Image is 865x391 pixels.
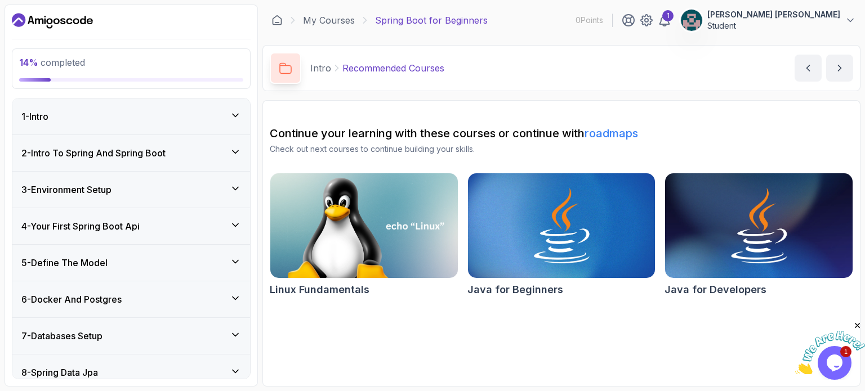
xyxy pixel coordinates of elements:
[21,293,122,306] h3: 6 - Docker And Postgres
[21,329,102,343] h3: 7 - Databases Setup
[665,173,853,298] a: Java for Developers cardJava for Developers
[12,12,93,30] a: Dashboard
[12,135,250,171] button: 2-Intro To Spring And Spring Boot
[12,172,250,208] button: 3-Environment Setup
[303,14,355,27] a: My Courses
[12,354,250,390] button: 8-Spring Data Jpa
[12,318,250,354] button: 7-Databases Setup
[270,173,458,298] a: Linux Fundamentals cardLinux Fundamentals
[795,55,822,82] button: previous content
[342,61,444,75] p: Recommended Courses
[467,282,563,298] h2: Java for Beginners
[19,57,38,68] span: 14 %
[21,183,112,196] h3: 3 - Environment Setup
[468,173,656,278] img: Java for Beginners card
[826,55,853,82] button: next content
[12,98,250,134] button: 1-Intro
[21,256,108,269] h3: 5 - Define The Model
[467,173,656,298] a: Java for Beginners cardJava for Beginners
[707,9,840,20] p: [PERSON_NAME] [PERSON_NAME]
[21,219,140,233] h3: 4 - Your First Spring Boot Api
[665,173,853,278] img: Java for Developers card
[707,20,840,32] p: Student
[21,146,166,160] h3: 2 - Intro To Spring And Spring Boot
[658,14,671,27] a: 1
[19,57,85,68] span: completed
[270,143,853,155] p: Check out next courses to continue building your skills.
[375,14,488,27] p: Spring Boot for Beginners
[576,15,603,26] p: 0 Points
[270,173,458,278] img: Linux Fundamentals card
[680,9,856,32] button: user profile image[PERSON_NAME] [PERSON_NAME]Student
[270,282,369,298] h2: Linux Fundamentals
[795,321,865,374] iframe: chat widget
[12,245,250,281] button: 5-Define The Model
[271,15,283,26] a: Dashboard
[12,281,250,317] button: 6-Docker And Postgres
[21,110,48,123] h3: 1 - Intro
[12,208,250,244] button: 4-Your First Spring Boot Api
[665,282,766,298] h2: Java for Developers
[681,10,702,31] img: user profile image
[270,125,853,141] h2: Continue your learning with these courses or continue with
[585,127,638,140] a: roadmaps
[21,366,98,379] h3: 8 - Spring Data Jpa
[662,10,674,21] div: 1
[310,61,331,75] p: Intro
